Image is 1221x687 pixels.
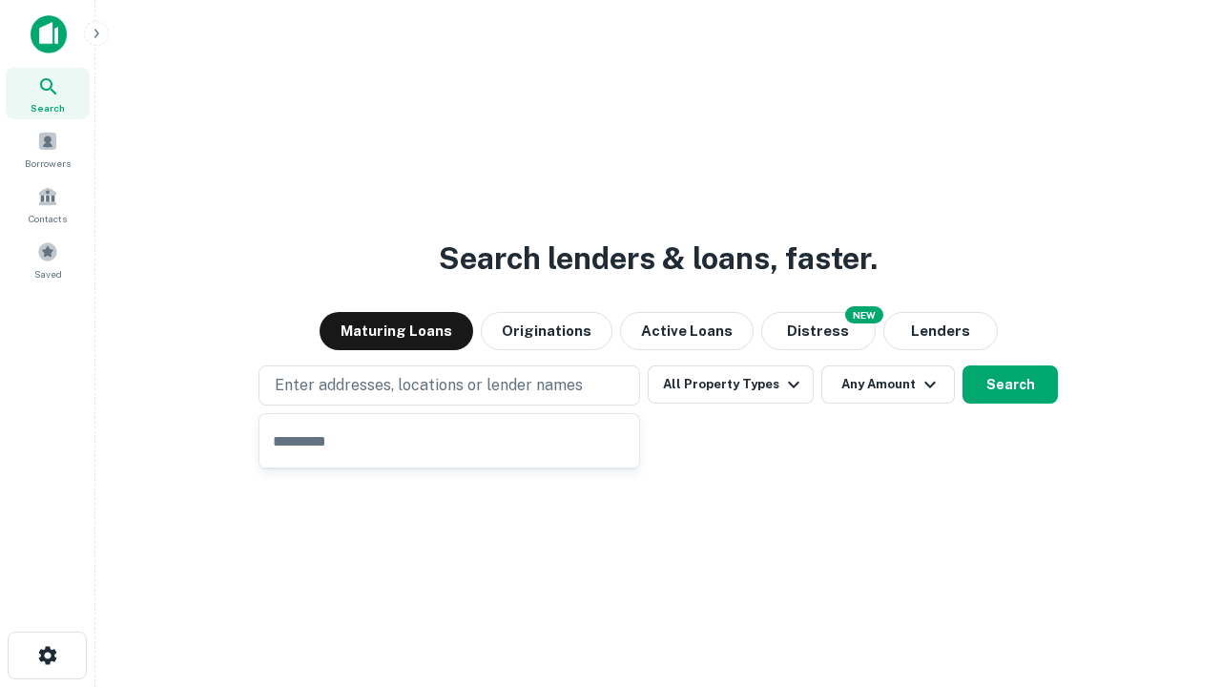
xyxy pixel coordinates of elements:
iframe: Chat Widget [1126,534,1221,626]
button: Originations [481,312,612,350]
button: Active Loans [620,312,754,350]
span: Saved [34,266,62,281]
button: Lenders [883,312,998,350]
p: Enter addresses, locations or lender names [275,374,583,397]
a: Contacts [6,178,90,230]
button: All Property Types [648,365,814,404]
h3: Search lenders & loans, faster. [439,236,878,281]
button: Enter addresses, locations or lender names [259,365,640,406]
button: Search [962,365,1058,404]
button: Search distressed loans with lien and other non-mortgage details. [761,312,876,350]
a: Borrowers [6,123,90,175]
span: Contacts [29,211,67,226]
span: Borrowers [25,156,71,171]
span: Search [31,100,65,115]
a: Search [6,68,90,119]
button: Any Amount [821,365,955,404]
a: Saved [6,234,90,285]
div: NEW [845,306,883,323]
button: Maturing Loans [320,312,473,350]
img: capitalize-icon.png [31,15,67,53]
